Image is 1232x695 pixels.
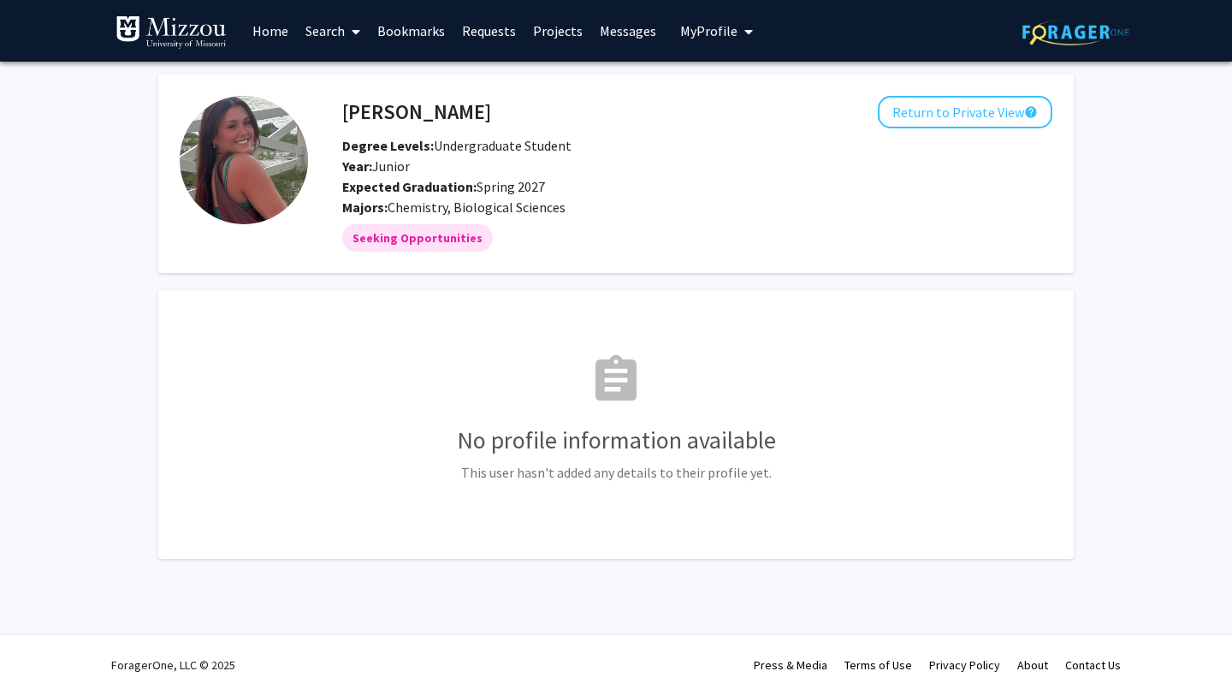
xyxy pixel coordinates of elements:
[680,22,737,39] span: My Profile
[1024,102,1038,122] mat-icon: help
[591,1,665,61] a: Messages
[111,635,235,695] div: ForagerOne, LLC © 2025
[1017,657,1048,673] a: About
[158,290,1074,559] fg-card: No Profile Information
[244,1,297,61] a: Home
[1022,19,1129,45] img: ForagerOne Logo
[453,1,524,61] a: Requests
[342,96,491,128] h4: [PERSON_NAME]
[342,157,410,175] span: Junior
[342,178,477,195] b: Expected Graduation:
[342,178,545,195] span: Spring 2027
[180,462,1052,483] p: This user hasn't added any details to their profile yet.
[180,96,308,224] img: Profile Picture
[342,157,372,175] b: Year:
[297,1,369,61] a: Search
[180,426,1052,455] h3: No profile information available
[589,353,643,407] mat-icon: assignment
[1065,657,1121,673] a: Contact Us
[388,199,566,216] span: Chemistry , Biological Sciences
[754,657,827,673] a: Press & Media
[13,618,73,682] iframe: Chat
[342,137,572,154] span: Undergraduate Student
[342,137,434,154] b: Degree Levels:
[929,657,1000,673] a: Privacy Policy
[115,15,227,50] img: University of Missouri Logo
[342,224,493,252] mat-chip: Seeking Opportunities
[844,657,912,673] a: Terms of Use
[878,96,1052,128] button: Return to Private View
[342,199,388,216] b: Majors:
[524,1,591,61] a: Projects
[369,1,453,61] a: Bookmarks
